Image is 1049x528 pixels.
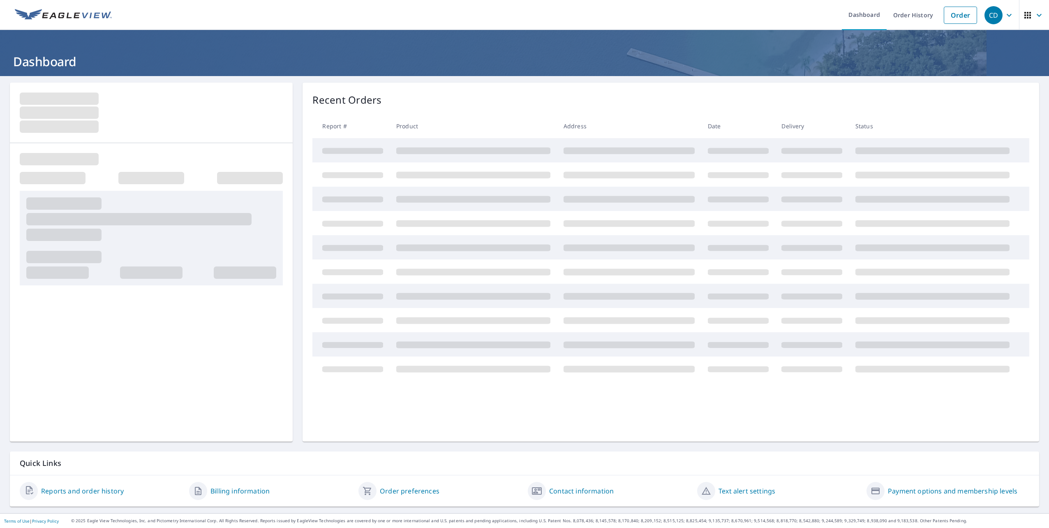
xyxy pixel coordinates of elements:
a: Contact information [549,486,614,496]
th: Delivery [775,114,849,138]
h1: Dashboard [10,53,1039,70]
a: Order preferences [380,486,439,496]
th: Address [557,114,701,138]
p: | [4,519,59,523]
div: CD [984,6,1003,24]
a: Privacy Policy [32,518,59,524]
th: Report # [312,114,390,138]
a: Payment options and membership levels [888,486,1017,496]
p: © 2025 Eagle View Technologies, Inc. and Pictometry International Corp. All Rights Reserved. Repo... [71,518,1045,524]
p: Quick Links [20,458,1029,468]
a: Terms of Use [4,518,30,524]
th: Date [701,114,775,138]
a: Text alert settings [719,486,775,496]
img: EV Logo [15,9,112,21]
a: Order [944,7,977,24]
th: Product [390,114,557,138]
a: Billing information [210,486,270,496]
p: Recent Orders [312,93,381,107]
a: Reports and order history [41,486,124,496]
th: Status [849,114,1016,138]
